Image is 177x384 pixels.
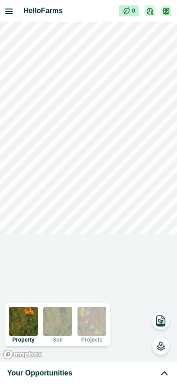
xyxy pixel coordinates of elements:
[81,337,102,343] p: Projects
[43,307,72,336] img: soil preview
[9,307,38,336] img: property preview
[23,5,119,16] h2: HelloFarms
[53,337,63,343] p: Soil
[7,368,73,379] span: Your Opportunities
[77,307,106,336] img: projects preview
[3,349,42,360] a: Mapbox logo
[12,337,34,343] p: Property
[132,7,135,15] p: 0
